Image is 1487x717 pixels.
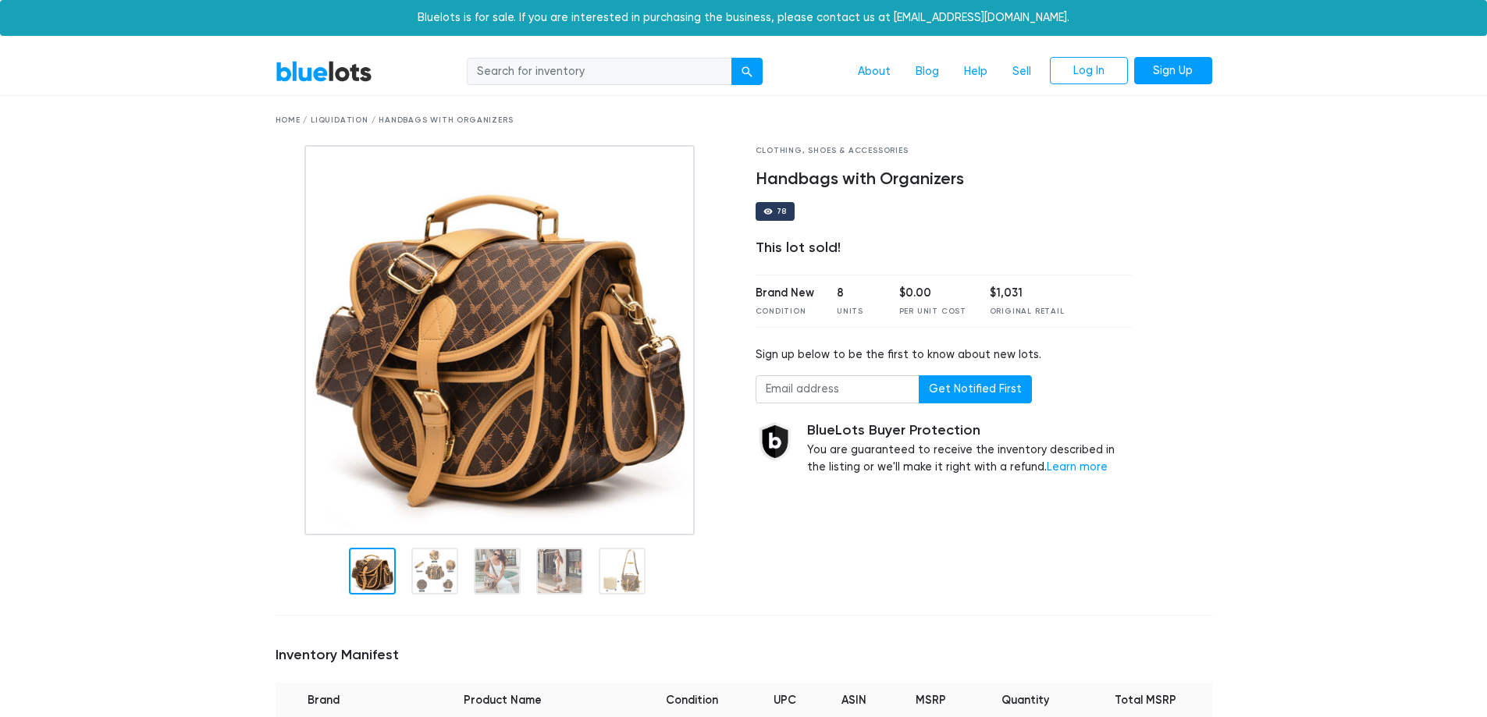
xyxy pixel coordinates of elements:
div: $1,031 [990,285,1065,302]
img: 65cbd3c8-b81c-41dc-92d7-a8a591043283-1704247454.jpg [304,145,695,535]
a: BlueLots [276,60,372,83]
a: Log In [1050,57,1128,85]
h5: BlueLots Buyer Protection [807,422,1133,439]
div: Brand New [756,285,814,302]
div: Clothing, Shoes & Accessories [756,145,1133,157]
button: Get Notified First [919,375,1032,403]
div: Home / Liquidation / Handbags with Organizers [276,115,1212,126]
div: You are guaranteed to receive the inventory described in the listing or we'll make it right with ... [807,422,1133,476]
a: Sell [1000,57,1044,87]
div: Condition [756,306,814,318]
h5: Inventory Manifest [276,647,1212,664]
a: Help [952,57,1000,87]
div: Units [837,306,876,318]
div: Sign up below to be the first to know about new lots. [756,346,1133,364]
div: Original Retail [990,306,1065,318]
a: Blog [903,57,952,87]
div: $0.00 [899,285,966,302]
a: About [845,57,903,87]
img: buyer_protection_shield-3b65640a83011c7d3ede35a8e5a80bfdfaa6a97447f0071c1475b91a4b0b3d01.png [756,422,795,461]
h4: Handbags with Organizers [756,169,1133,190]
input: Search for inventory [467,58,732,86]
div: This lot sold! [756,240,1133,257]
div: 78 [777,208,788,215]
a: Learn more [1047,460,1108,474]
input: Email address [756,375,920,403]
a: Sign Up [1134,57,1212,85]
div: 8 [837,285,876,302]
div: Per Unit Cost [899,306,966,318]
